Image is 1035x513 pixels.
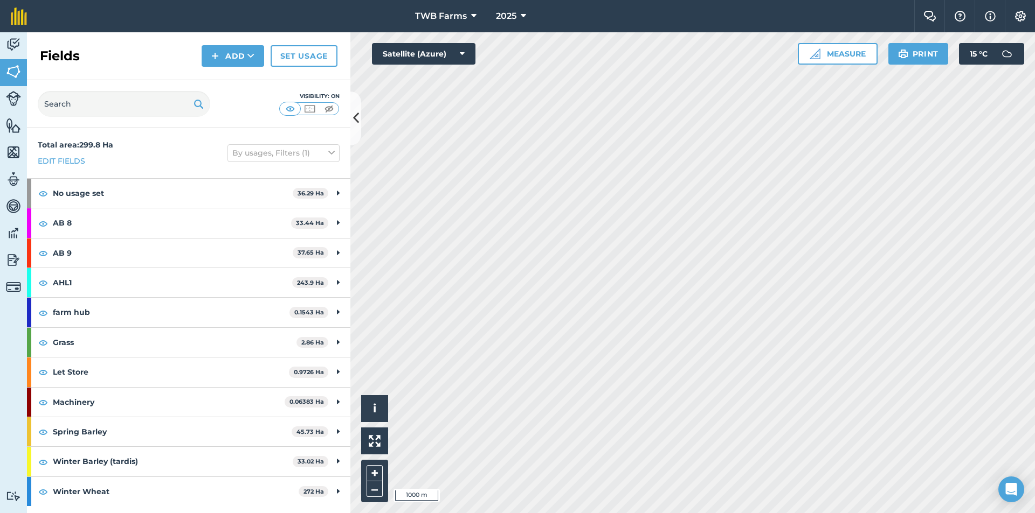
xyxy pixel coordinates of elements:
img: svg+xml;base64,PHN2ZyB4bWxucz0iaHR0cDovL3d3dy53My5vcmcvMjAwMC9zdmciIHdpZHRoPSIxOCIgaGVpZ2h0PSIyNC... [38,396,48,409]
img: svg+xml;base64,PD94bWwgdmVyc2lvbj0iMS4wIiBlbmNvZGluZz0idXRmLTgiPz4KPCEtLSBHZW5lcmF0b3I6IEFkb2JlIE... [6,491,21,501]
h2: Fields [40,47,80,65]
img: A cog icon [1014,11,1027,22]
span: 2025 [496,10,516,23]
div: AB 937.65 Ha [27,238,350,268]
img: svg+xml;base64,PHN2ZyB4bWxucz0iaHR0cDovL3d3dy53My5vcmcvMjAwMC9zdmciIHdpZHRoPSIxNyIgaGVpZ2h0PSIxNy... [985,10,996,23]
div: Let Store0.9726 Ha [27,357,350,386]
div: Winter Wheat272 Ha [27,477,350,506]
span: TWB Farms [415,10,467,23]
img: fieldmargin Logo [11,8,27,25]
strong: AB 9 [53,238,293,268]
div: Visibility: On [279,92,340,101]
img: svg+xml;base64,PHN2ZyB4bWxucz0iaHR0cDovL3d3dy53My5vcmcvMjAwMC9zdmciIHdpZHRoPSIxOSIgaGVpZ2h0PSIyNC... [194,97,204,110]
img: svg+xml;base64,PHN2ZyB4bWxucz0iaHR0cDovL3d3dy53My5vcmcvMjAwMC9zdmciIHdpZHRoPSIxOCIgaGVpZ2h0PSIyNC... [38,306,48,319]
button: i [361,395,388,422]
img: svg+xml;base64,PD94bWwgdmVyc2lvbj0iMS4wIiBlbmNvZGluZz0idXRmLTgiPz4KPCEtLSBHZW5lcmF0b3I6IEFkb2JlIE... [6,198,21,214]
img: svg+xml;base64,PD94bWwgdmVyc2lvbj0iMS4wIiBlbmNvZGluZz0idXRmLTgiPz4KPCEtLSBHZW5lcmF0b3I6IEFkb2JlIE... [6,37,21,53]
button: By usages, Filters (1) [227,144,340,161]
strong: Total area : 299.8 Ha [38,140,113,150]
button: Add [202,45,264,67]
strong: Winter Wheat [53,477,299,506]
a: Set usage [271,45,337,67]
img: svg+xml;base64,PHN2ZyB4bWxucz0iaHR0cDovL3d3dy53My5vcmcvMjAwMC9zdmciIHdpZHRoPSIxOSIgaGVpZ2h0PSIyNC... [898,47,908,60]
div: No usage set36.29 Ha [27,179,350,208]
img: svg+xml;base64,PD94bWwgdmVyc2lvbj0iMS4wIiBlbmNvZGluZz0idXRmLTgiPz4KPCEtLSBHZW5lcmF0b3I6IEFkb2JlIE... [996,43,1018,65]
span: i [373,402,376,415]
strong: No usage set [53,179,293,208]
strong: Winter Barley (tardis) [53,447,293,476]
span: 15 ° C [970,43,988,65]
strong: Grass [53,328,296,357]
strong: 243.9 Ha [297,279,324,286]
img: svg+xml;base64,PHN2ZyB4bWxucz0iaHR0cDovL3d3dy53My5vcmcvMjAwMC9zdmciIHdpZHRoPSIxOCIgaGVpZ2h0PSIyNC... [38,247,48,259]
img: svg+xml;base64,PD94bWwgdmVyc2lvbj0iMS4wIiBlbmNvZGluZz0idXRmLTgiPz4KPCEtLSBHZW5lcmF0b3I6IEFkb2JlIE... [6,252,21,268]
strong: 45.73 Ha [296,428,324,435]
div: Open Intercom Messenger [998,476,1024,502]
div: Grass2.86 Ha [27,328,350,357]
button: – [367,481,383,497]
strong: Let Store [53,357,289,386]
img: Four arrows, one pointing top left, one top right, one bottom right and the last bottom left [369,435,381,447]
strong: 37.65 Ha [298,249,324,256]
strong: 0.06383 Ha [289,398,324,405]
img: svg+xml;base64,PHN2ZyB4bWxucz0iaHR0cDovL3d3dy53My5vcmcvMjAwMC9zdmciIHdpZHRoPSIxOCIgaGVpZ2h0PSIyNC... [38,455,48,468]
strong: AHL1 [53,268,292,297]
img: svg+xml;base64,PHN2ZyB4bWxucz0iaHR0cDovL3d3dy53My5vcmcvMjAwMC9zdmciIHdpZHRoPSIxOCIgaGVpZ2h0PSIyNC... [38,187,48,200]
img: Ruler icon [810,48,820,59]
img: A question mark icon [954,11,967,22]
strong: 36.29 Ha [298,189,324,197]
a: Edit fields [38,155,85,167]
img: svg+xml;base64,PHN2ZyB4bWxucz0iaHR0cDovL3d3dy53My5vcmcvMjAwMC9zdmciIHdpZHRoPSIxNCIgaGVpZ2h0PSIyNC... [211,50,219,62]
input: Search [38,91,210,117]
strong: 0.1543 Ha [294,308,324,316]
strong: 272 Ha [303,488,324,495]
button: Measure [798,43,878,65]
img: svg+xml;base64,PD94bWwgdmVyc2lvbj0iMS4wIiBlbmNvZGluZz0idXRmLTgiPz4KPCEtLSBHZW5lcmF0b3I6IEFkb2JlIE... [6,225,21,241]
img: svg+xml;base64,PD94bWwgdmVyc2lvbj0iMS4wIiBlbmNvZGluZz0idXRmLTgiPz4KPCEtLSBHZW5lcmF0b3I6IEFkb2JlIE... [6,171,21,187]
strong: 33.44 Ha [296,219,324,227]
img: svg+xml;base64,PHN2ZyB4bWxucz0iaHR0cDovL3d3dy53My5vcmcvMjAwMC9zdmciIHdpZHRoPSIxOCIgaGVpZ2h0PSIyNC... [38,276,48,289]
strong: 33.02 Ha [298,458,324,465]
button: Satellite (Azure) [372,43,475,65]
div: farm hub0.1543 Ha [27,298,350,327]
div: Winter Barley (tardis)33.02 Ha [27,447,350,476]
img: Two speech bubbles overlapping with the left bubble in the forefront [923,11,936,22]
button: 15 °C [959,43,1024,65]
div: AB 833.44 Ha [27,208,350,237]
img: svg+xml;base64,PHN2ZyB4bWxucz0iaHR0cDovL3d3dy53My5vcmcvMjAwMC9zdmciIHdpZHRoPSI1MCIgaGVpZ2h0PSI0MC... [303,103,316,114]
img: svg+xml;base64,PD94bWwgdmVyc2lvbj0iMS4wIiBlbmNvZGluZz0idXRmLTgiPz4KPCEtLSBHZW5lcmF0b3I6IEFkb2JlIE... [6,91,21,106]
div: Spring Barley45.73 Ha [27,417,350,446]
img: svg+xml;base64,PHN2ZyB4bWxucz0iaHR0cDovL3d3dy53My5vcmcvMjAwMC9zdmciIHdpZHRoPSI1NiIgaGVpZ2h0PSI2MC... [6,117,21,133]
img: svg+xml;base64,PHN2ZyB4bWxucz0iaHR0cDovL3d3dy53My5vcmcvMjAwMC9zdmciIHdpZHRoPSI1NiIgaGVpZ2h0PSI2MC... [6,64,21,80]
strong: Machinery [53,388,285,417]
strong: AB 8 [53,208,291,237]
div: AHL1243.9 Ha [27,268,350,297]
button: + [367,465,383,481]
strong: farm hub [53,298,289,327]
strong: Spring Barley [53,417,292,446]
img: svg+xml;base64,PHN2ZyB4bWxucz0iaHR0cDovL3d3dy53My5vcmcvMjAwMC9zdmciIHdpZHRoPSI1MCIgaGVpZ2h0PSI0MC... [284,103,297,114]
img: svg+xml;base64,PHN2ZyB4bWxucz0iaHR0cDovL3d3dy53My5vcmcvMjAwMC9zdmciIHdpZHRoPSI1MCIgaGVpZ2h0PSI0MC... [322,103,336,114]
img: svg+xml;base64,PHN2ZyB4bWxucz0iaHR0cDovL3d3dy53My5vcmcvMjAwMC9zdmciIHdpZHRoPSIxOCIgaGVpZ2h0PSIyNC... [38,336,48,349]
img: svg+xml;base64,PHN2ZyB4bWxucz0iaHR0cDovL3d3dy53My5vcmcvMjAwMC9zdmciIHdpZHRoPSIxOCIgaGVpZ2h0PSIyNC... [38,366,48,378]
img: svg+xml;base64,PD94bWwgdmVyc2lvbj0iMS4wIiBlbmNvZGluZz0idXRmLTgiPz4KPCEtLSBHZW5lcmF0b3I6IEFkb2JlIE... [6,279,21,294]
div: Machinery0.06383 Ha [27,388,350,417]
strong: 0.9726 Ha [294,368,324,376]
strong: 2.86 Ha [301,339,324,346]
img: svg+xml;base64,PHN2ZyB4bWxucz0iaHR0cDovL3d3dy53My5vcmcvMjAwMC9zdmciIHdpZHRoPSI1NiIgaGVpZ2h0PSI2MC... [6,144,21,160]
button: Print [888,43,949,65]
img: svg+xml;base64,PHN2ZyB4bWxucz0iaHR0cDovL3d3dy53My5vcmcvMjAwMC9zdmciIHdpZHRoPSIxOCIgaGVpZ2h0PSIyNC... [38,217,48,230]
img: svg+xml;base64,PHN2ZyB4bWxucz0iaHR0cDovL3d3dy53My5vcmcvMjAwMC9zdmciIHdpZHRoPSIxOCIgaGVpZ2h0PSIyNC... [38,485,48,498]
img: svg+xml;base64,PHN2ZyB4bWxucz0iaHR0cDovL3d3dy53My5vcmcvMjAwMC9zdmciIHdpZHRoPSIxOCIgaGVpZ2h0PSIyNC... [38,425,48,438]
